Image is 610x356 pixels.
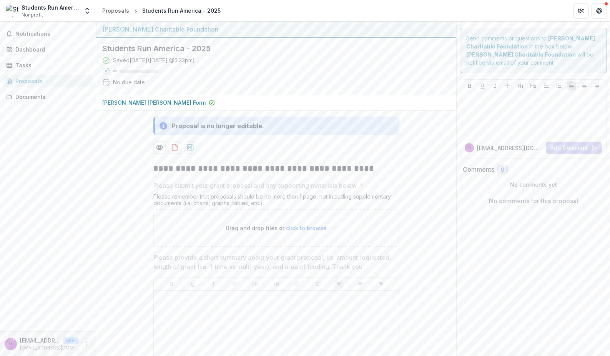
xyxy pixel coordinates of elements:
[272,279,281,289] button: Heading 2
[226,224,327,232] p: Drag and drop files or
[3,59,93,72] a: Tasks
[463,166,494,173] h2: Comments
[334,279,344,289] button: Align Left
[153,181,357,190] p: Please submit your grant proposal and any supporting materials below
[167,279,176,289] button: Bold
[22,3,79,12] div: Students Run America
[153,193,399,209] div: Please remember that proposals should be no more than 1 page, not including supplementary documen...
[546,142,602,154] button: Add Comment
[356,279,365,289] button: Align Center
[102,44,438,53] h2: Students Run America - 2025
[567,81,576,90] button: Align Left
[3,43,93,56] a: Dashboard
[251,279,260,289] button: Heading 1
[22,12,43,18] span: Nonprofit
[113,56,195,64] div: Saved [DATE] ( [DATE] @ 3:23pm )
[293,279,302,289] button: Bullet List
[314,279,323,289] button: Ordered List
[102,7,129,15] div: Proposals
[573,3,588,18] button: Partners
[209,279,218,289] button: Italicize
[102,25,450,34] div: [PERSON_NAME] Charitable Foundation
[230,279,239,289] button: Strike
[63,337,79,344] p: User
[554,81,563,90] button: Ordered List
[15,61,86,69] div: Tasks
[286,225,327,231] span: click to browse
[465,81,474,90] button: Bold
[3,28,93,40] button: Notifications
[468,146,471,150] div: gaby@srla.org
[503,81,512,90] button: Strike
[15,45,86,53] div: Dashboard
[592,3,607,18] button: Get Help
[113,78,145,86] div: No due date
[99,5,132,16] a: Proposals
[529,81,538,90] button: Heading 2
[477,144,543,152] p: [EMAIL_ADDRESS][DOMAIN_NAME]
[501,167,504,173] span: 0
[142,7,221,15] div: Students Run America - 2025
[489,196,578,206] p: No comments for this proposal
[184,141,196,154] button: download-proposal
[516,81,525,90] button: Heading 1
[3,75,93,87] a: Proposals
[99,5,224,16] nav: breadcrumb
[376,279,386,289] button: Align Right
[153,253,395,271] p: Please provide a short summary about your grant proposal, i.e. amount requested, length of grant ...
[188,279,197,289] button: Underline
[172,121,264,130] div: Proposal is no longer editable.
[9,341,13,346] div: gaby@srla.org
[20,336,60,344] p: [EMAIL_ADDRESS][DOMAIN_NAME]
[460,28,607,73] div: Send comments or questions to in the box below. will be notified via email of your comment.
[580,81,589,90] button: Align Center
[82,3,93,18] button: Open entity switcher
[153,141,166,154] button: Preview 70802398-7b5e-4cdc-9948-c2af18bbe816-0.pdf
[15,31,90,37] span: Notifications
[82,339,91,349] button: More
[6,5,18,17] img: Students Run America
[3,90,93,103] a: Documents
[466,51,576,58] strong: [PERSON_NAME] Charitable Foundation
[15,77,86,85] div: Proposals
[102,99,206,107] p: [PERSON_NAME] [PERSON_NAME] Form
[15,93,86,101] div: Documents
[169,141,181,154] button: download-proposal
[113,69,117,74] p: 0 %
[20,344,79,351] p: [EMAIL_ADDRESS][DOMAIN_NAME]
[490,81,500,90] button: Italicize
[463,181,604,189] p: No comments yet
[478,81,487,90] button: Underline
[542,81,551,90] button: Bullet List
[592,81,602,90] button: Align Right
